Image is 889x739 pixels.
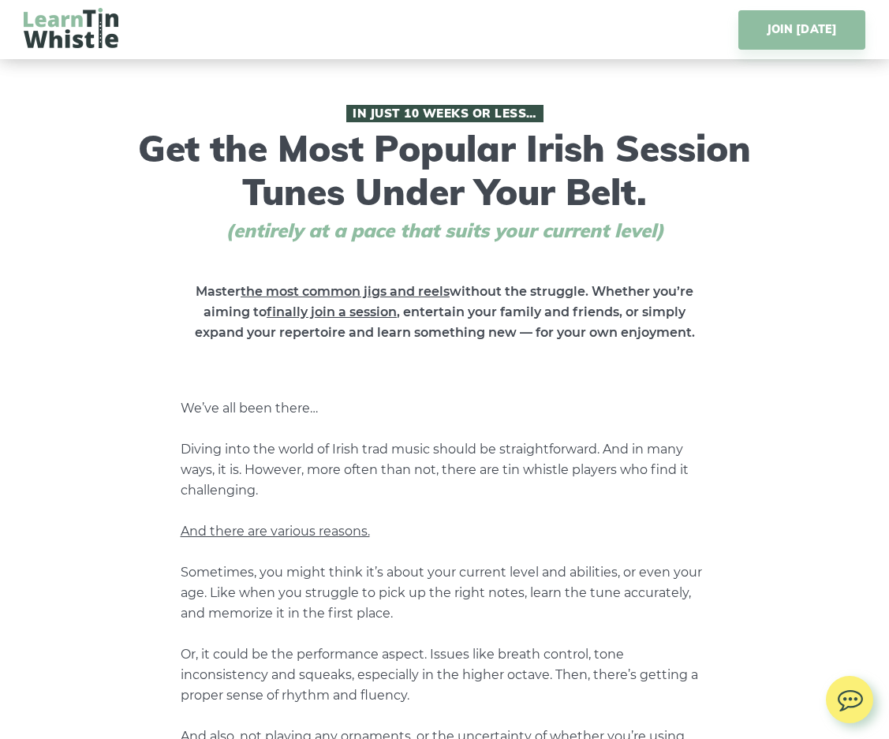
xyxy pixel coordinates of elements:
span: the most common jigs and reels [241,284,450,299]
h1: Get the Most Popular Irish Session Tunes Under Your Belt. [133,105,756,242]
a: JOIN [DATE] [738,10,865,50]
span: In Just 10 Weeks or Less… [346,105,543,122]
img: LearnTinWhistle.com [24,8,118,48]
span: And there are various reasons. [181,524,370,539]
span: (entirely at a pace that suits your current level) [196,219,693,242]
span: finally join a session [267,304,397,319]
img: chat.svg [826,676,873,716]
strong: Master without the struggle. Whether you’re aiming to , entertain your family and friends, or sim... [195,284,695,340]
